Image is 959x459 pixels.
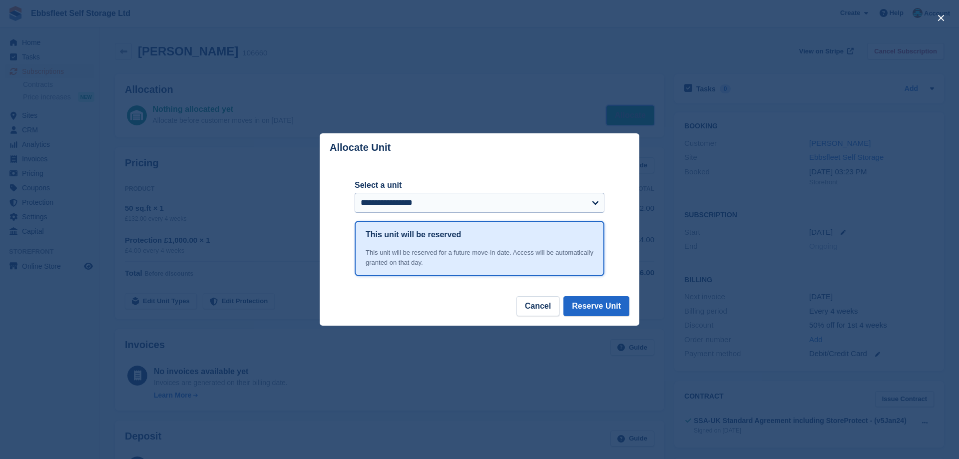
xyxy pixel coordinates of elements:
[563,296,629,316] button: Reserve Unit
[516,296,559,316] button: Cancel
[366,229,461,241] h1: This unit will be reserved
[330,142,391,153] p: Allocate Unit
[366,248,593,267] div: This unit will be reserved for a future move-in date. Access will be automatically granted on tha...
[355,179,604,191] label: Select a unit
[933,10,949,26] button: close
